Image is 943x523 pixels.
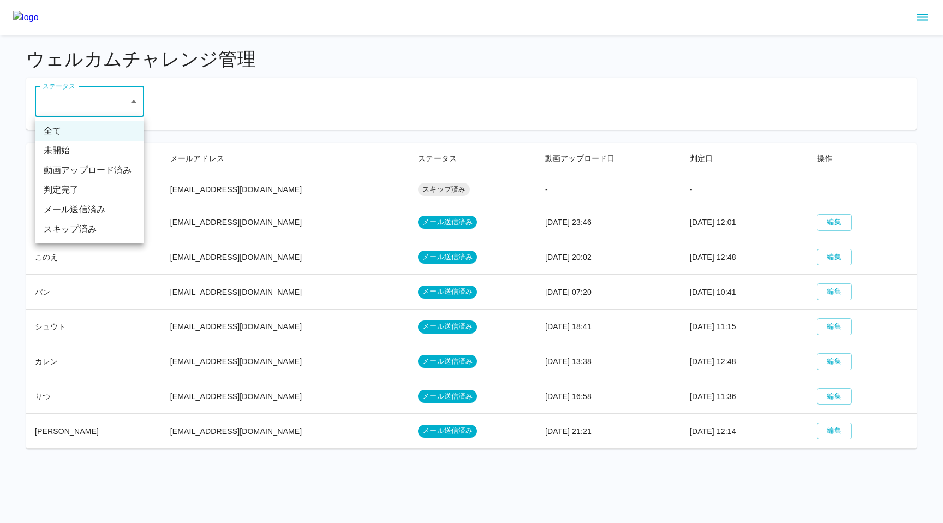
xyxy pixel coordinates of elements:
[35,141,144,161] li: 未開始
[35,180,144,200] li: 判定完了
[35,200,144,219] li: メール送信済み
[35,121,144,141] li: 全て
[35,161,144,180] li: 動画アップロード済み
[35,219,144,239] li: スキップ済み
